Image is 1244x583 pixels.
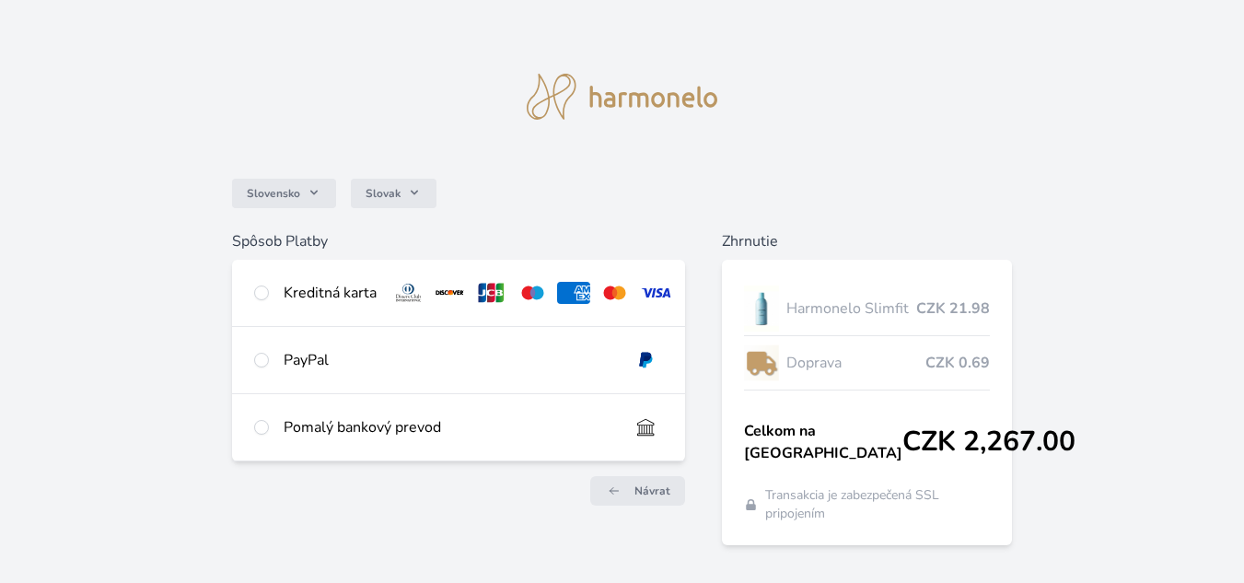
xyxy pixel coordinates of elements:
img: SLIMFIT_se_stinem_x-lo.jpg [744,286,779,332]
img: bankTransfer_IBAN.svg [629,416,663,438]
div: Kreditná karta [284,282,377,304]
span: Transakcia je zabezpečená SSL pripojením [765,486,990,523]
span: CZK 2,267.00 [902,426,1075,459]
img: delivery-lo.png [744,340,779,386]
span: Slovensko [247,186,300,201]
button: Slovak [351,179,436,208]
h6: Spôsob Platby [232,230,685,252]
span: Doprava [786,352,925,374]
img: maestro.svg [516,282,550,304]
img: paypal.svg [629,349,663,371]
img: discover.svg [433,282,467,304]
div: Pomalý bankový prevod [284,416,614,438]
a: Návrat [590,476,685,506]
img: diners.svg [391,282,425,304]
h6: Zhrnutie [722,230,1012,252]
img: mc.svg [598,282,632,304]
img: jcb.svg [474,282,508,304]
span: CZK 0.69 [925,352,990,374]
button: Slovensko [232,179,336,208]
span: Návrat [634,484,670,498]
span: CZK 21.98 [916,297,990,320]
span: Slovak [366,186,401,201]
div: PayPal [284,349,614,371]
span: Harmonelo Slimfit [786,297,916,320]
span: Celkom na [GEOGRAPHIC_DATA] [744,420,902,464]
img: logo.svg [527,74,718,120]
img: amex.svg [557,282,591,304]
img: visa.svg [639,282,673,304]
